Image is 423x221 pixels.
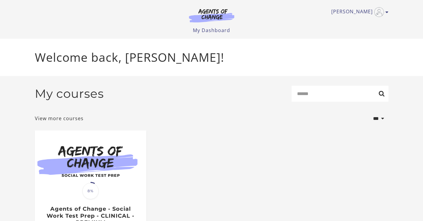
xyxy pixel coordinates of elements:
span: 8% [82,183,99,199]
p: Welcome back, [PERSON_NAME]! [35,48,388,66]
a: View more courses [35,115,84,122]
a: My Dashboard [193,27,230,34]
h2: My courses [35,87,104,101]
img: Agents of Change Logo [183,8,241,22]
a: Toggle menu [331,7,385,17]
